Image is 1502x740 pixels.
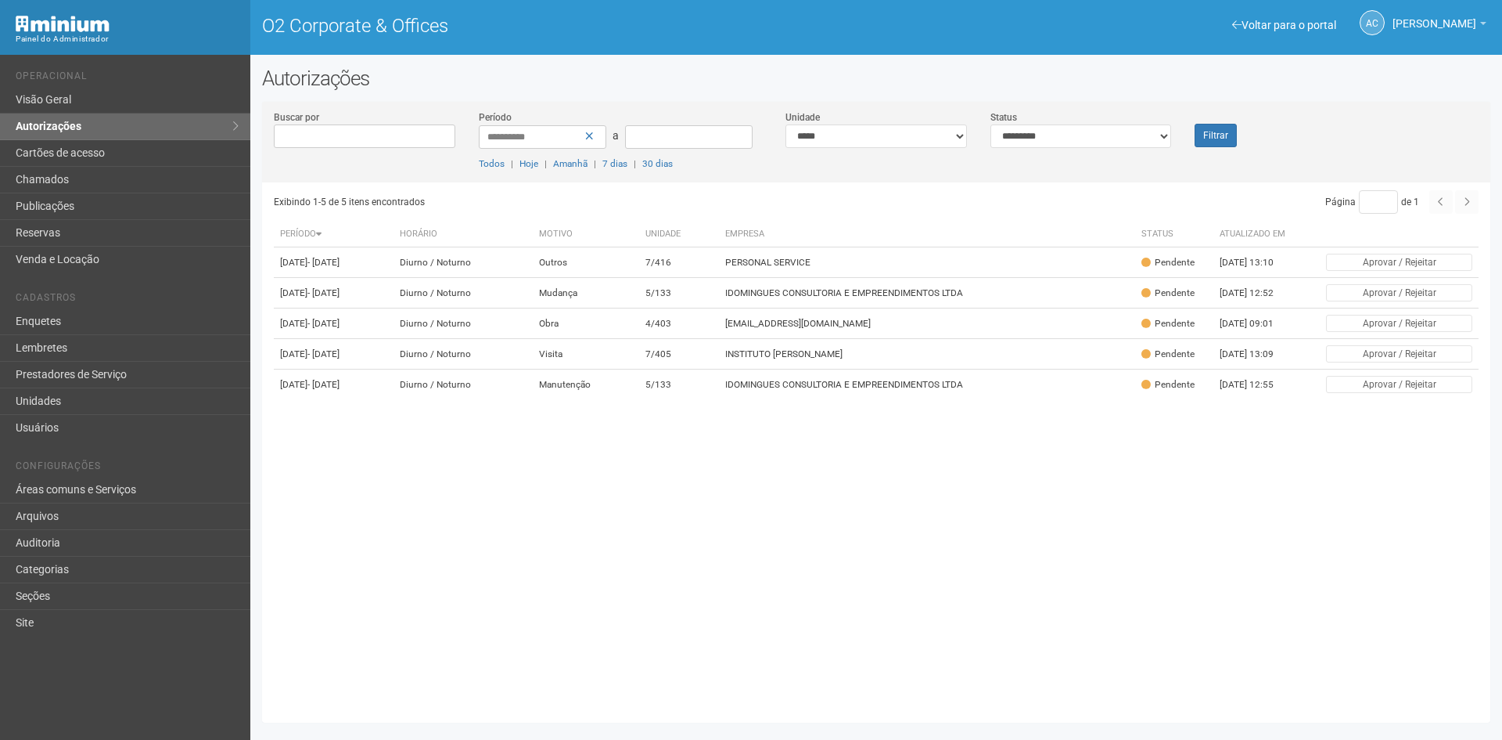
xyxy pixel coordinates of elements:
[602,158,627,169] a: 7 dias
[1326,315,1472,332] button: Aprovar / Rejeitar
[639,339,718,370] td: 7/405
[393,247,533,278] td: Diurno / Noturno
[16,292,239,309] li: Cadastros
[639,278,718,309] td: 5/133
[1141,348,1195,361] div: Pendente
[544,158,547,169] span: |
[719,247,1135,278] td: PERSONAL SERVICE
[1325,197,1419,208] span: Página de 1
[533,247,639,278] td: Outros
[393,309,533,339] td: Diurno / Noturno
[274,339,393,370] td: [DATE]
[393,370,533,400] td: Diurno / Noturno
[1392,20,1486,32] a: [PERSON_NAME]
[785,110,820,125] label: Unidade
[719,309,1135,339] td: [EMAIL_ADDRESS][DOMAIN_NAME]
[262,16,864,36] h1: O2 Corporate & Offices
[639,247,718,278] td: 7/416
[16,32,239,46] div: Painel do Administrador
[719,222,1135,247] th: Empresa
[1326,345,1472,363] button: Aprovar / Rejeitar
[533,278,639,309] td: Mudança
[1392,2,1476,30] span: Ana Carla de Carvalho Silva
[274,370,393,400] td: [DATE]
[613,129,619,142] span: a
[274,190,871,214] div: Exibindo 1-5 de 5 itens encontrados
[1141,378,1195,392] div: Pendente
[1213,370,1299,400] td: [DATE] 12:55
[719,370,1135,400] td: IDOMINGUES CONSULTORIA E EMPREENDIMENTOS LTDA
[634,158,636,169] span: |
[519,158,538,169] a: Hoje
[1360,10,1385,35] a: AC
[393,222,533,247] th: Horário
[533,222,639,247] th: Motivo
[533,309,639,339] td: Obra
[274,222,393,247] th: Período
[639,309,718,339] td: 4/403
[639,370,718,400] td: 5/133
[1326,254,1472,271] button: Aprovar / Rejeitar
[274,110,319,125] label: Buscar por
[393,339,533,370] td: Diurno / Noturno
[533,339,639,370] td: Visita
[719,339,1135,370] td: INSTITUTO [PERSON_NAME]
[307,318,340,329] span: - [DATE]
[479,158,505,169] a: Todos
[1141,287,1195,300] div: Pendente
[274,309,393,339] td: [DATE]
[1326,284,1472,301] button: Aprovar / Rejeitar
[990,110,1017,125] label: Status
[1213,309,1299,339] td: [DATE] 09:01
[1141,317,1195,330] div: Pendente
[479,110,512,125] label: Período
[274,278,393,309] td: [DATE]
[553,158,588,169] a: Amanhã
[262,67,1490,90] h2: Autorizações
[1213,222,1299,247] th: Atualizado em
[307,379,340,390] span: - [DATE]
[642,158,673,169] a: 30 dias
[594,158,596,169] span: |
[1135,222,1213,247] th: Status
[1141,256,1195,269] div: Pendente
[307,348,340,359] span: - [DATE]
[1213,247,1299,278] td: [DATE] 13:10
[1213,278,1299,309] td: [DATE] 12:52
[1213,339,1299,370] td: [DATE] 13:09
[16,460,239,477] li: Configurações
[719,278,1135,309] td: IDOMINGUES CONSULTORIA E EMPREENDIMENTOS LTDA
[1195,124,1237,147] button: Filtrar
[307,287,340,298] span: - [DATE]
[1232,19,1336,31] a: Voltar para o portal
[16,70,239,87] li: Operacional
[393,278,533,309] td: Diurno / Noturno
[1326,376,1472,393] button: Aprovar / Rejeitar
[639,222,718,247] th: Unidade
[16,16,110,32] img: Minium
[274,247,393,278] td: [DATE]
[307,257,340,268] span: - [DATE]
[511,158,513,169] span: |
[533,370,639,400] td: Manutenção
